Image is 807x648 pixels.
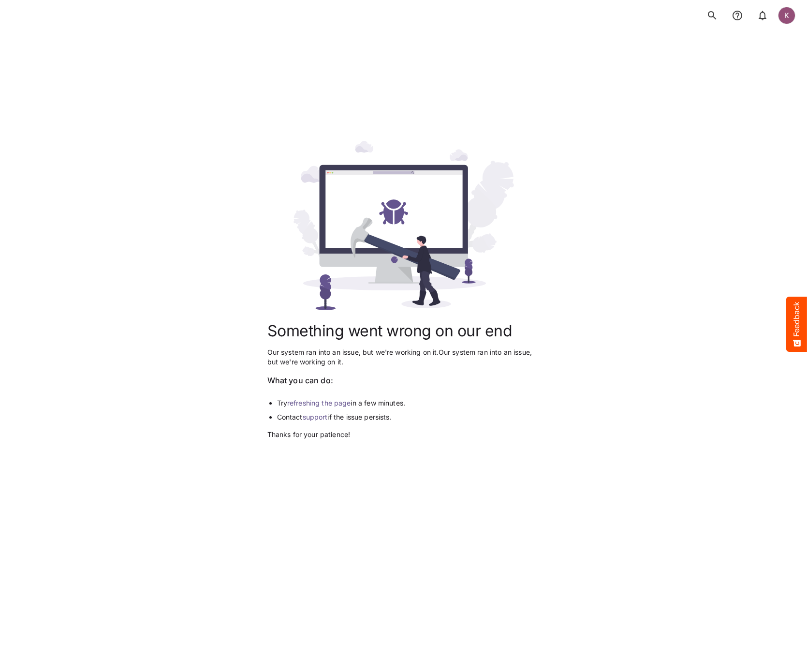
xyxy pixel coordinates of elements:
[267,141,540,310] img: error_500.svg
[703,6,722,25] button: search
[786,297,807,352] button: Feedback
[728,6,747,25] button: notifications
[267,347,540,367] p: Our system ran into an issue, but we're working on it. Our system ran into an issue, but we're wo...
[753,6,772,25] button: notifications
[267,322,540,340] h1: Something went wrong on our end
[778,7,795,24] div: K
[267,375,540,386] p: What you can do:
[277,398,540,408] li: Try in a few minutes.
[277,412,540,422] li: Contact if the issue persists.
[287,399,351,407] a: refreshing the page
[303,413,328,421] a: support
[267,430,540,439] p: Thanks for your patience!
